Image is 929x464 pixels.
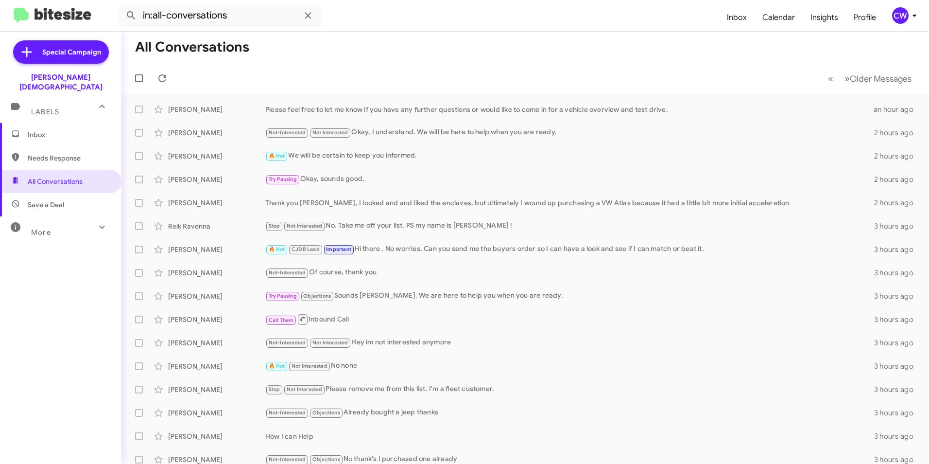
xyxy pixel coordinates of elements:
span: Not Interested [287,223,323,229]
div: [PERSON_NAME] [168,361,265,371]
span: 🔥 Hot [269,246,285,252]
span: Not-Interested [269,129,306,136]
div: 3 hours ago [874,315,921,324]
div: [PERSON_NAME] [168,291,265,301]
span: Special Campaign [42,47,101,57]
span: Not-Interested [269,269,306,276]
nav: Page navigation example [823,69,917,89]
span: Important [326,246,351,252]
div: 3 hours ago [874,361,921,371]
span: « [828,72,833,85]
span: Not Interested [292,363,327,369]
div: No none [265,360,874,372]
div: 3 hours ago [874,221,921,231]
div: Inbound Call [265,313,874,325]
div: [PERSON_NAME] [168,408,265,418]
span: Stop [269,223,280,229]
div: [PERSON_NAME] [168,151,265,161]
div: [PERSON_NAME] [168,268,265,278]
div: 3 hours ago [874,338,921,348]
div: We will be certain to keep you informed. [265,150,874,161]
a: Calendar [755,3,803,32]
div: 2 hours ago [874,175,921,184]
button: CW [884,7,918,24]
div: CW [892,7,909,24]
span: 🔥 Hot [269,153,285,159]
span: 🔥 Hot [269,363,285,369]
div: [PERSON_NAME] [168,385,265,394]
div: Hey im not interested anymore [265,337,874,348]
span: CJDR Lead [292,246,320,252]
div: [PERSON_NAME] [168,105,265,114]
div: 3 hours ago [874,431,921,441]
div: 3 hours ago [874,245,921,254]
span: Objections [312,410,340,416]
span: All Conversations [28,177,83,186]
span: Stop [269,386,280,393]
div: Okay, sounds good. [265,174,874,185]
div: 2 hours ago [874,151,921,161]
div: Of course, thank you [265,267,874,278]
div: Reik Ravenna [168,221,265,231]
span: Objections [312,456,340,463]
div: 2 hours ago [874,128,921,138]
div: 2 hours ago [874,198,921,208]
div: [PERSON_NAME] [168,175,265,184]
div: [PERSON_NAME] [168,245,265,254]
span: Not-Interested [269,456,306,463]
span: Not-Interested [269,410,306,416]
div: Please feel free to let me know if you have any further questions or would like to come in for a ... [265,105,874,114]
div: No. Take me off your list. PS my name is [PERSON_NAME] ! [265,220,874,232]
span: More [31,228,51,237]
div: How I can Help [265,431,874,441]
div: Already bought a jeep thanks [265,407,874,418]
a: Special Campaign [13,40,109,64]
div: [PERSON_NAME] [168,315,265,324]
span: Not Interested [312,339,348,346]
a: Inbox [719,3,755,32]
div: [PERSON_NAME] [168,198,265,208]
span: » [844,72,850,85]
div: [PERSON_NAME] [168,128,265,138]
div: 3 hours ago [874,291,921,301]
a: Insights [803,3,846,32]
span: Save a Deal [28,200,64,210]
span: Try Pausing [269,293,297,299]
div: 3 hours ago [874,408,921,418]
span: Needs Response [28,153,110,163]
div: [PERSON_NAME] [168,338,265,348]
span: Call Them [269,317,294,323]
button: Previous [822,69,839,89]
div: an hour ago [874,105,921,114]
span: Not Interested [312,129,348,136]
div: [PERSON_NAME] [168,431,265,441]
span: Try Pausing [269,176,297,182]
div: Sounds [PERSON_NAME]. We are here to help you when you are ready. [265,290,874,302]
span: Objections [303,293,331,299]
div: 3 hours ago [874,268,921,278]
div: 3 hours ago [874,385,921,394]
input: Search [118,4,322,27]
span: Inbox [28,130,110,140]
span: Labels [31,107,59,116]
span: Not Interested [287,386,323,393]
a: Profile [846,3,884,32]
div: Thank you [PERSON_NAME], I looked and and liked the enclaves, but ultimately I wound up purchasin... [265,198,874,208]
h1: All Conversations [135,39,249,55]
div: Hi there . No worries. Can you send me the buyers order so I can have a look and see if I can mat... [265,244,874,255]
button: Next [839,69,917,89]
div: Okay, I understand. We will be here to help when you are ready. [265,127,874,138]
span: Older Messages [850,73,912,84]
span: Not-Interested [269,339,306,346]
div: Please remove me from this list. I'm a fleet customer. [265,384,874,395]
